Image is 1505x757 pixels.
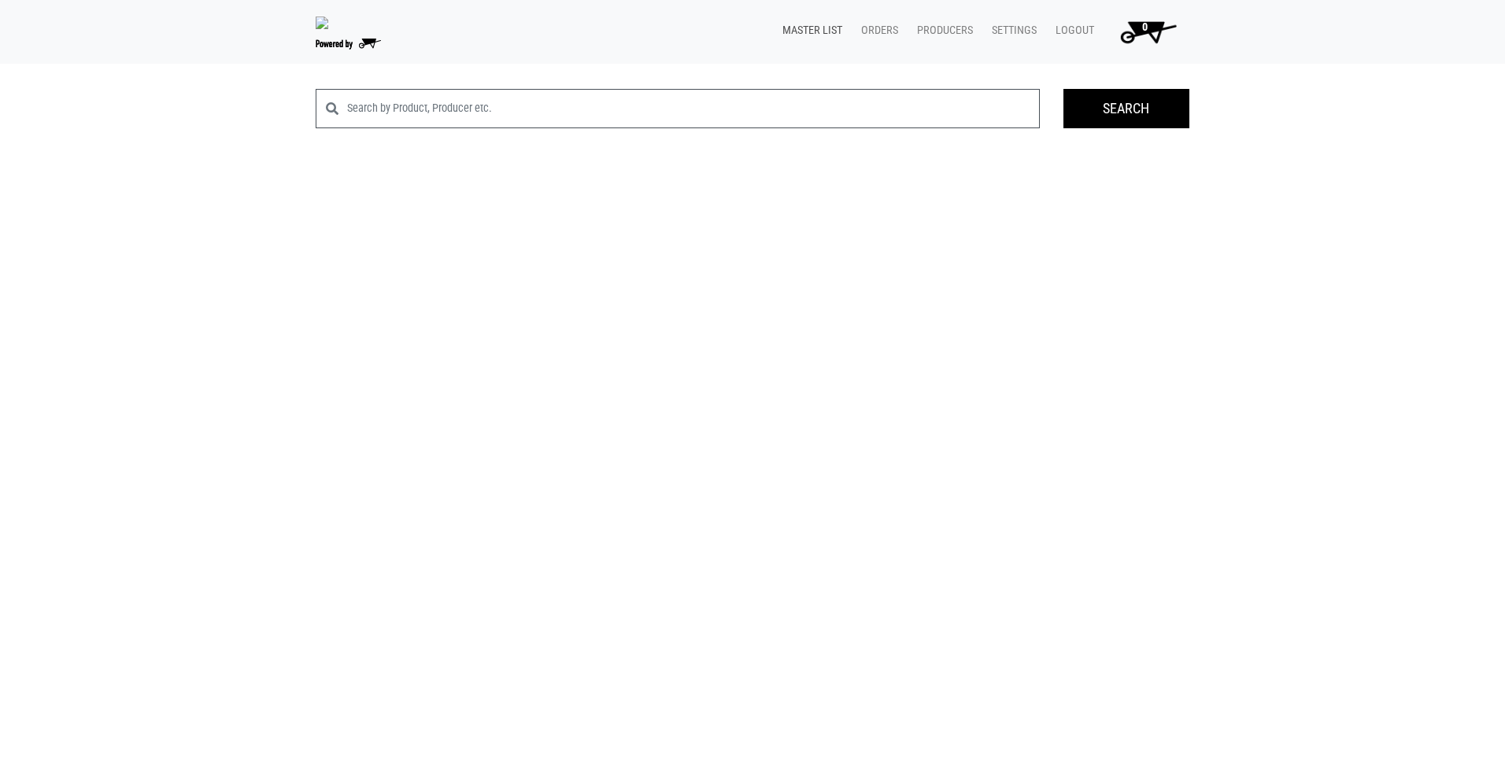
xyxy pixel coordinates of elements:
a: Producers [904,16,979,46]
a: Settings [979,16,1043,46]
img: 279edf242af8f9d49a69d9d2afa010fb.png [316,17,328,29]
a: 0 [1100,16,1189,47]
a: Logout [1043,16,1100,46]
input: Search by Product, Producer etc. [347,89,1040,128]
span: 0 [1142,20,1148,34]
a: Orders [849,16,904,46]
img: Powered by Big Wheelbarrow [316,39,381,50]
a: Master List [770,16,849,46]
img: Cart [1113,16,1183,47]
input: Search [1063,89,1189,128]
